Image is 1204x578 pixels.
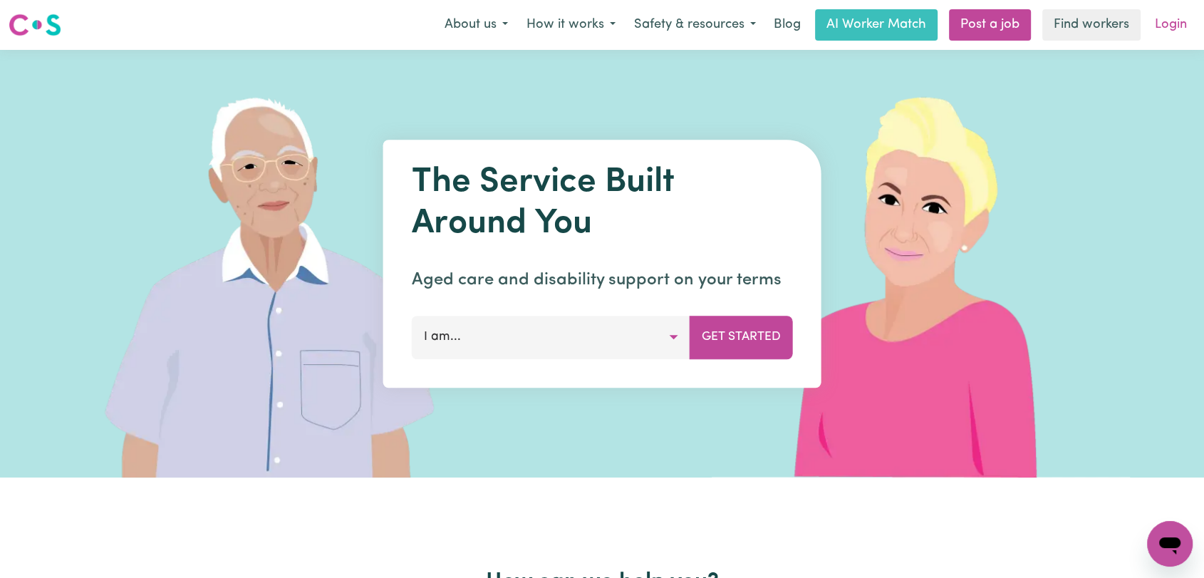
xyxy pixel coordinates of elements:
button: How it works [517,10,625,40]
img: Careseekers logo [9,12,61,38]
a: Blog [765,9,809,41]
iframe: Button to launch messaging window [1147,521,1193,567]
a: Login [1146,9,1195,41]
a: Careseekers logo [9,9,61,41]
button: Get Started [690,316,793,358]
h1: The Service Built Around You [412,162,793,244]
a: Post a job [949,9,1031,41]
a: AI Worker Match [815,9,938,41]
button: I am... [412,316,690,358]
p: Aged care and disability support on your terms [412,267,793,293]
button: Safety & resources [625,10,765,40]
a: Find workers [1042,9,1141,41]
button: About us [435,10,517,40]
